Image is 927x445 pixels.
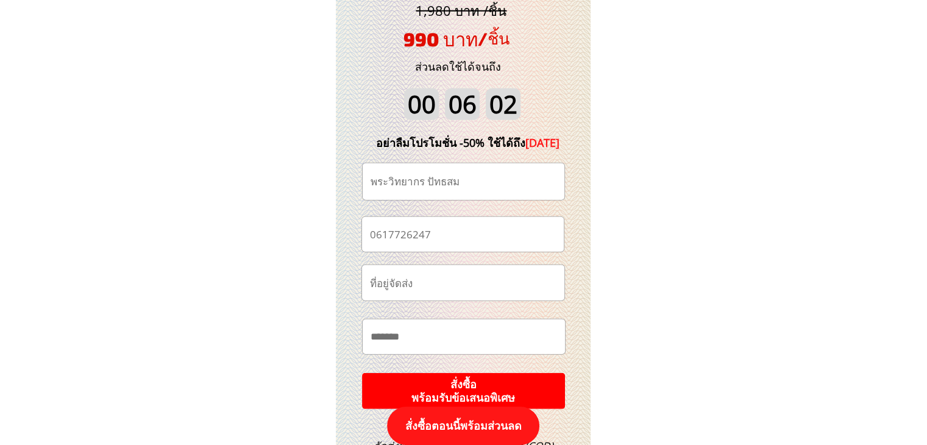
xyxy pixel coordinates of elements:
[387,407,539,445] p: สั่งซื้อตอนนี้พร้อมส่วนลด
[367,265,559,301] input: ที่อยู่จัดส่ง
[399,58,517,76] h3: ส่วนลดใช้ได้จนถึง
[478,28,510,48] span: /ชิ้น
[358,134,578,152] div: อย่าลืมโปรโมชั่น -50% ใช้ได้ถึง
[525,135,559,150] span: [DATE]
[416,1,506,20] span: 1,980 บาท /ชิ้น
[403,27,478,50] span: 990 บาท
[367,217,559,252] input: เบอร์โทรศัพท์
[368,163,559,200] input: ชื่อ-นามสกุล
[360,372,567,410] p: สั่งซื้อ พร้อมรับข้อเสนอพิเศษ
